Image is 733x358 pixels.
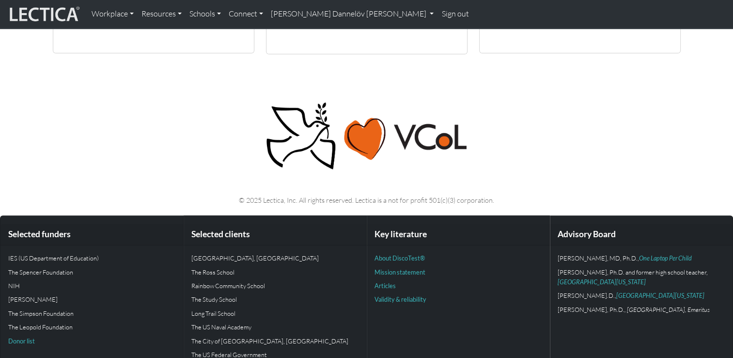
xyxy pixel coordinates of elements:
a: One Laptop Per Child [639,254,692,262]
p: The US Naval Academy [191,322,359,332]
p: The Study School [191,294,359,304]
em: , [GEOGRAPHIC_DATA], Emeritus [624,306,710,313]
a: Donor list [8,337,35,345]
p: [PERSON_NAME], MD, Ph.D., [558,253,725,263]
a: Connect [225,4,267,24]
p: The City of [GEOGRAPHIC_DATA], [GEOGRAPHIC_DATA] [191,336,359,346]
p: [PERSON_NAME], Ph.D. [558,305,725,314]
p: The Simpson Foundation [8,309,175,318]
p: [PERSON_NAME] [8,294,175,304]
a: Sign out [437,4,472,24]
p: IES (US Department of Education) [8,253,175,263]
p: [GEOGRAPHIC_DATA], [GEOGRAPHIC_DATA] [191,253,359,263]
p: The Leopold Foundation [8,322,175,332]
div: Key literature [367,224,549,245]
a: Workplace [88,4,138,24]
p: Long Trail School [191,309,359,318]
a: Resources [138,4,186,24]
p: [PERSON_NAME].D., [558,291,725,300]
p: [PERSON_NAME], Ph.D. and former high school teacher, [558,267,725,287]
p: Rainbow Community School [191,281,359,291]
div: Selected clients [184,224,366,245]
p: © 2025 Lectica, Inc. All rights reserved. Lectica is a not for profit 501(c)(3) corporation. [53,195,681,206]
img: Peace, love, VCoL [263,101,470,171]
a: [PERSON_NAME] Dannelöv [PERSON_NAME] [267,4,437,24]
p: The Ross School [191,267,359,277]
p: The Spencer Foundation [8,267,175,277]
p: NIH [8,281,175,291]
div: Selected funders [0,224,183,245]
div: Advisory Board [550,224,733,245]
a: Mission statement [374,268,425,276]
a: Validity & reliability [374,295,426,303]
a: Articles [374,282,396,290]
a: About DiscoTest® [374,254,425,262]
a: [GEOGRAPHIC_DATA][US_STATE] [558,278,646,286]
a: [GEOGRAPHIC_DATA][US_STATE] [616,292,704,299]
img: lecticalive [7,5,80,23]
a: Schools [186,4,225,24]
